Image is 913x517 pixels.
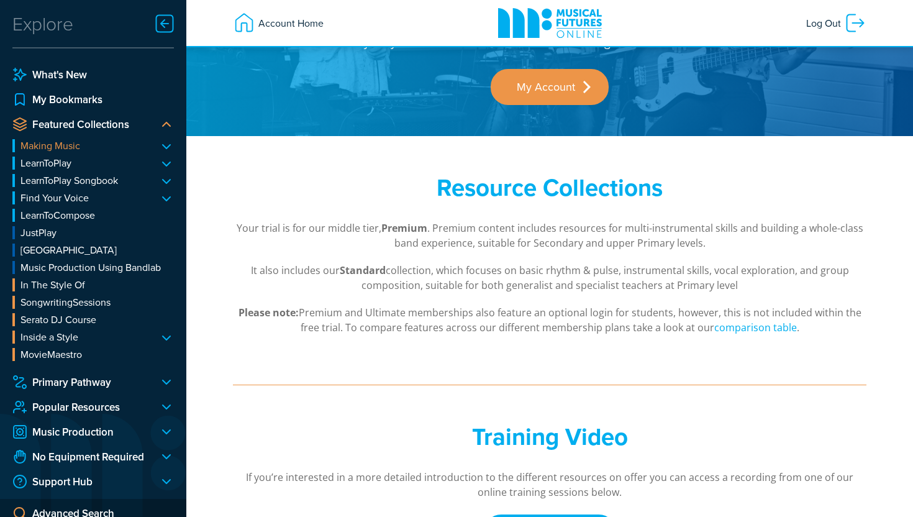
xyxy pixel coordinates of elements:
[12,117,149,132] a: Featured Collections
[12,92,174,107] a: My Bookmarks
[491,69,609,105] a: My Account
[800,6,873,40] a: Log Out
[227,6,330,40] a: Account Home
[233,263,866,293] p: It also includes our collection, which focuses on basic rhythm & pulse, instrumental skills, voca...
[381,221,427,235] strong: Premium
[12,157,174,170] a: LearnToPlay
[12,375,149,390] a: Primary Pathway
[12,313,174,326] a: Serato DJ Course
[12,348,174,361] a: MovieMaestro
[12,400,149,414] a: Popular Resources
[307,173,792,202] h2: Resource Collections
[255,12,324,34] span: Account Home
[307,423,792,451] h2: Training Video
[12,424,149,439] a: Music Production
[12,261,174,274] a: Music Production Using Bandlab
[12,191,174,204] a: Find Your Voice
[233,305,866,335] p: Premium and Ultimate memberships also feature an optional login for students, however, this is no...
[12,331,174,344] a: Inside a Style
[12,139,174,152] a: Making Music
[340,263,386,277] strong: Standard
[806,12,844,34] span: Log Out
[12,474,149,489] a: Support Hub
[12,296,174,309] a: SongwritingSessions
[12,244,174,257] a: [GEOGRAPHIC_DATA]
[12,67,174,82] a: What's New
[12,449,149,464] a: No Equipment Required
[714,321,797,335] a: comparison table
[12,11,73,36] div: Explore
[12,226,174,239] a: JustPlay
[12,174,174,187] a: LearnToPlay Songbook
[12,278,174,291] a: In The Style Of
[233,221,866,250] p: Your trial is for our middle tier, . Premium content includes resources for multi-instrumental sk...
[233,470,866,500] p: If you’re interested in a more detailed introduction to the different resources on offer you can ...
[238,306,299,319] strong: Please note:
[12,209,174,222] a: LearnToCompose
